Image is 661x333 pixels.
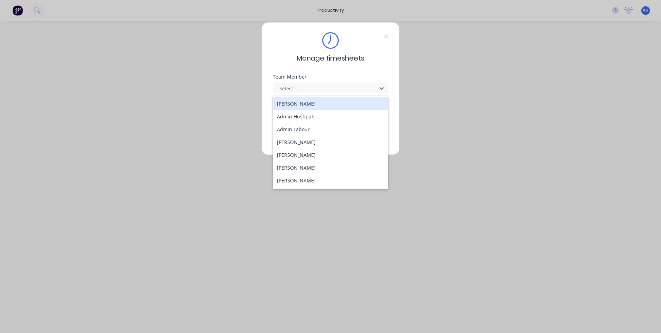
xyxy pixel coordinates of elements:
div: [PERSON_NAME] [273,174,388,187]
div: [PERSON_NAME] [273,97,388,110]
div: [PERSON_NAME] [273,187,388,200]
div: [PERSON_NAME] [273,148,388,161]
div: Admin Hushpak [273,110,388,123]
div: Team Member [273,74,388,79]
span: Manage timesheets [297,53,364,63]
div: [PERSON_NAME] [273,161,388,174]
div: Admin Labour [273,123,388,136]
div: [PERSON_NAME] [273,136,388,148]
